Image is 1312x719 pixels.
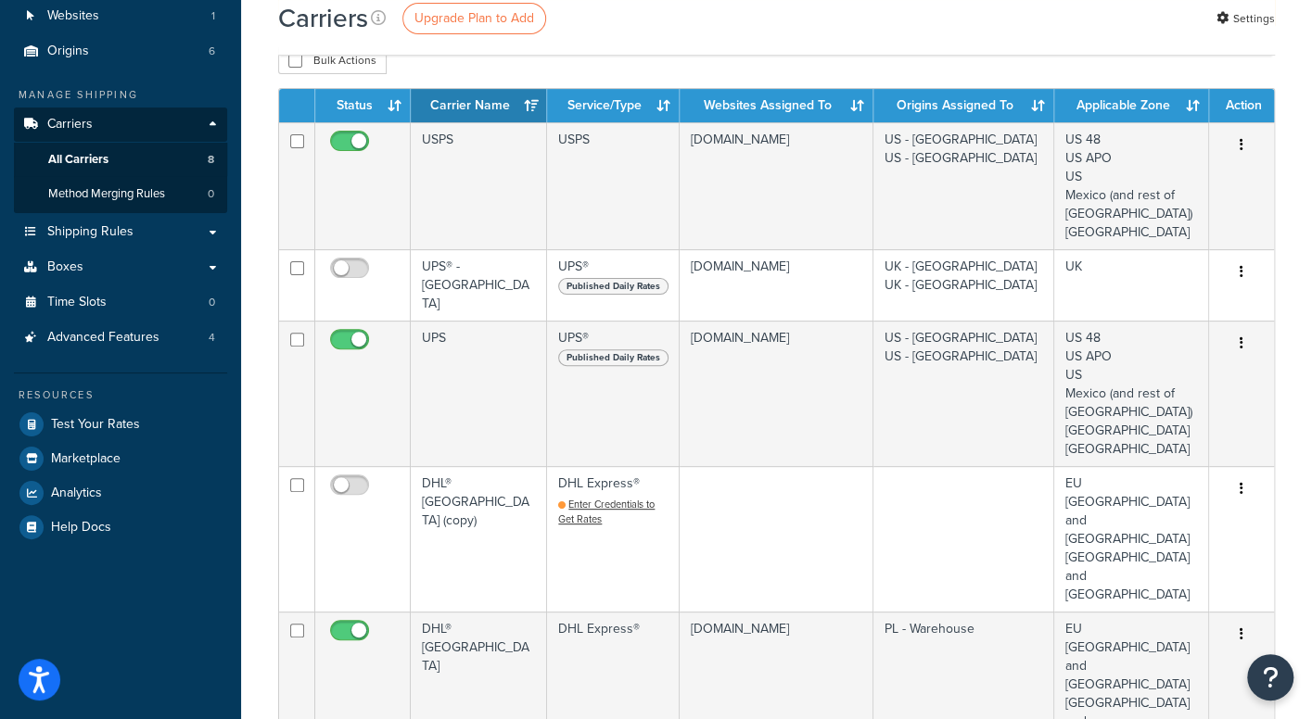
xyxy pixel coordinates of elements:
[315,89,411,122] th: Status: activate to sort column ascending
[1054,466,1209,612] td: EU [GEOGRAPHIC_DATA] and [GEOGRAPHIC_DATA] [GEOGRAPHIC_DATA] and [GEOGRAPHIC_DATA]
[1054,122,1209,249] td: US 48 US APO US Mexico (and rest of [GEOGRAPHIC_DATA]) [GEOGRAPHIC_DATA]
[1216,6,1275,32] a: Settings
[14,215,227,249] a: Shipping Rules
[547,122,680,249] td: USPS
[209,330,215,346] span: 4
[14,34,227,69] a: Origins 6
[873,122,1054,249] td: US - [GEOGRAPHIC_DATA] US - [GEOGRAPHIC_DATA]
[547,89,680,122] th: Service/Type: activate to sort column ascending
[411,466,547,612] td: DHL® [GEOGRAPHIC_DATA] (copy)
[208,152,214,168] span: 8
[51,520,111,536] span: Help Docs
[47,224,134,240] span: Shipping Rules
[47,295,107,310] span: Time Slots
[14,177,227,211] li: Method Merging Rules
[51,486,102,501] span: Analytics
[558,278,669,295] span: Published Daily Rates
[47,44,89,59] span: Origins
[14,250,227,284] a: Boxes
[873,321,1054,466] td: US - [GEOGRAPHIC_DATA] US - [GEOGRAPHIC_DATA]
[411,249,547,321] td: UPS® - [GEOGRAPHIC_DATA]
[48,152,108,168] span: All Carriers
[1209,89,1274,122] th: Action
[873,89,1054,122] th: Origins Assigned To: activate to sort column ascending
[209,295,215,310] span: 0
[14,107,227,213] li: Carriers
[14,107,227,142] a: Carriers
[1054,89,1209,122] th: Applicable Zone: activate to sort column ascending
[14,87,227,103] div: Manage Shipping
[558,349,669,366] span: Published Daily Rates
[211,8,215,24] span: 1
[14,387,227,403] div: Resources
[414,8,534,28] span: Upgrade Plan to Add
[47,259,83,275] span: Boxes
[14,285,227,320] a: Time Slots 0
[47,330,159,346] span: Advanced Features
[1247,654,1293,700] button: Open Resource Center
[209,44,215,59] span: 6
[47,117,93,132] span: Carriers
[411,89,547,122] th: Carrier Name: activate to sort column ascending
[411,321,547,466] td: UPS
[873,249,1054,321] td: UK - [GEOGRAPHIC_DATA] UK - [GEOGRAPHIC_DATA]
[402,3,546,34] a: Upgrade Plan to Add
[14,476,227,510] a: Analytics
[547,249,680,321] td: UPS®
[47,8,99,24] span: Websites
[14,321,227,355] a: Advanced Features 4
[411,122,547,249] td: USPS
[14,285,227,320] li: Time Slots
[680,321,873,466] td: [DOMAIN_NAME]
[547,321,680,466] td: UPS®
[14,143,227,177] a: All Carriers 8
[1054,249,1209,321] td: UK
[680,89,873,122] th: Websites Assigned To: activate to sort column ascending
[14,511,227,544] a: Help Docs
[48,186,165,202] span: Method Merging Rules
[14,408,227,441] a: Test Your Rates
[51,451,121,467] span: Marketplace
[208,186,214,202] span: 0
[14,442,227,475] a: Marketplace
[14,177,227,211] a: Method Merging Rules 0
[14,321,227,355] li: Advanced Features
[547,466,680,612] td: DHL Express®
[278,46,387,74] button: Bulk Actions
[1054,321,1209,466] td: US 48 US APO US Mexico (and rest of [GEOGRAPHIC_DATA]) [GEOGRAPHIC_DATA] [GEOGRAPHIC_DATA]
[51,417,140,433] span: Test Your Rates
[680,122,873,249] td: [DOMAIN_NAME]
[680,249,873,321] td: [DOMAIN_NAME]
[14,143,227,177] li: All Carriers
[14,34,227,69] li: Origins
[558,497,655,526] a: Enter Credentials to Get Rates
